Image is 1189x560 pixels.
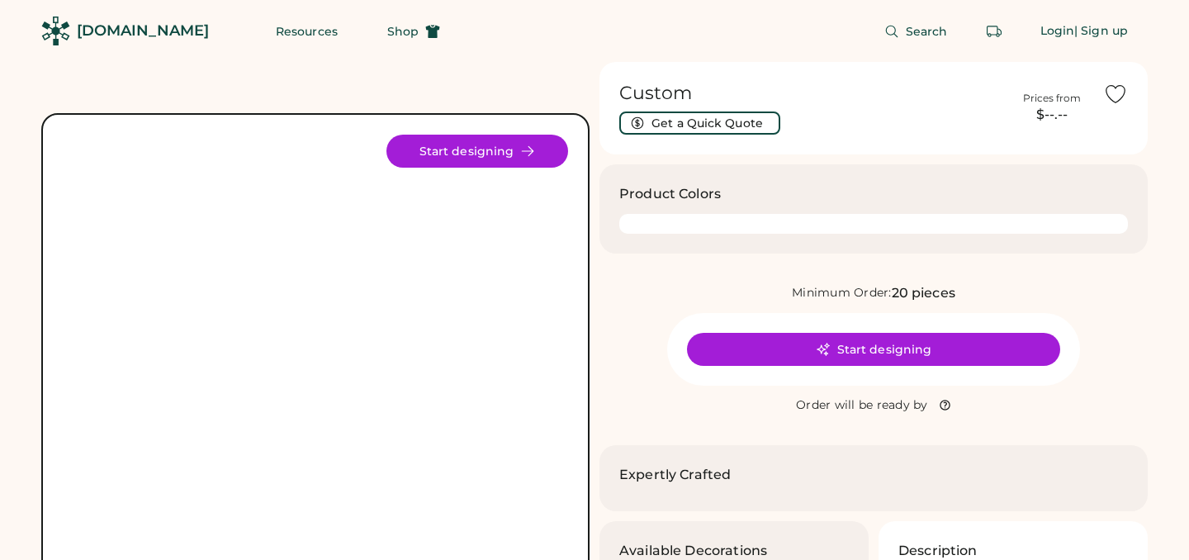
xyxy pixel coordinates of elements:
div: Prices from [1023,92,1081,105]
button: Shop [367,15,460,48]
div: [DOMAIN_NAME] [77,21,209,41]
div: Order will be ready by [796,397,928,414]
div: Login [1040,23,1075,40]
span: Search [906,26,948,37]
div: 20 pieces [892,283,955,303]
h3: Product Colors [619,184,721,204]
div: Minimum Order: [792,285,892,301]
h1: Custom [619,82,1001,105]
button: Retrieve an order [978,15,1011,48]
button: Get a Quick Quote [619,112,780,135]
div: $--.-- [1011,105,1093,125]
button: Search [865,15,968,48]
button: Resources [256,15,358,48]
span: Shop [387,26,419,37]
h2: Expertly Crafted [619,465,731,485]
div: | Sign up [1074,23,1128,40]
button: Start designing [687,333,1060,366]
img: Rendered Logo - Screens [41,17,70,45]
button: Start designing [386,135,568,168]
